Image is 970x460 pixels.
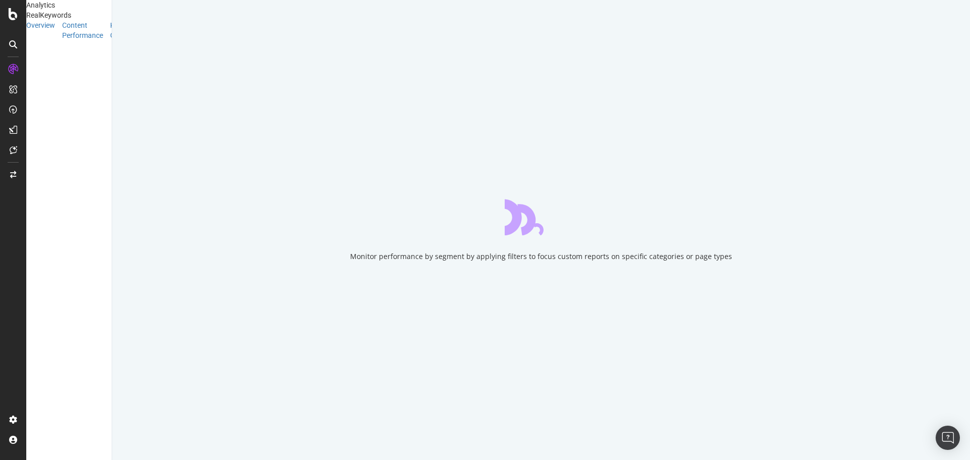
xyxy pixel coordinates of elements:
[110,20,138,40] a: Keyword Groups
[26,10,112,20] div: RealKeywords
[62,20,103,40] a: Content Performance
[505,199,577,235] div: animation
[26,20,55,30] a: Overview
[936,426,960,450] div: Open Intercom Messenger
[350,251,732,262] div: Monitor performance by segment by applying filters to focus custom reports on specific categories...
